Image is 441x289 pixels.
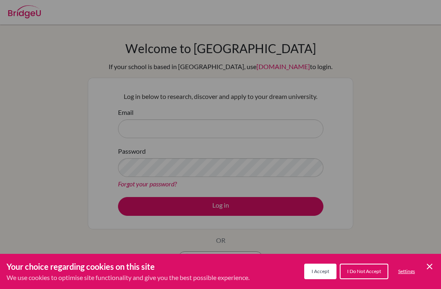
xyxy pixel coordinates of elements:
span: Settings [398,268,415,274]
h3: Your choice regarding cookies on this site [7,260,249,273]
button: I Do Not Accept [340,264,388,279]
span: I Accept [312,268,329,274]
span: I Do Not Accept [347,268,381,274]
button: Settings [392,264,421,278]
button: I Accept [304,264,336,279]
p: We use cookies to optimise site functionality and give you the best possible experience. [7,273,249,282]
button: Save and close [425,262,434,271]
